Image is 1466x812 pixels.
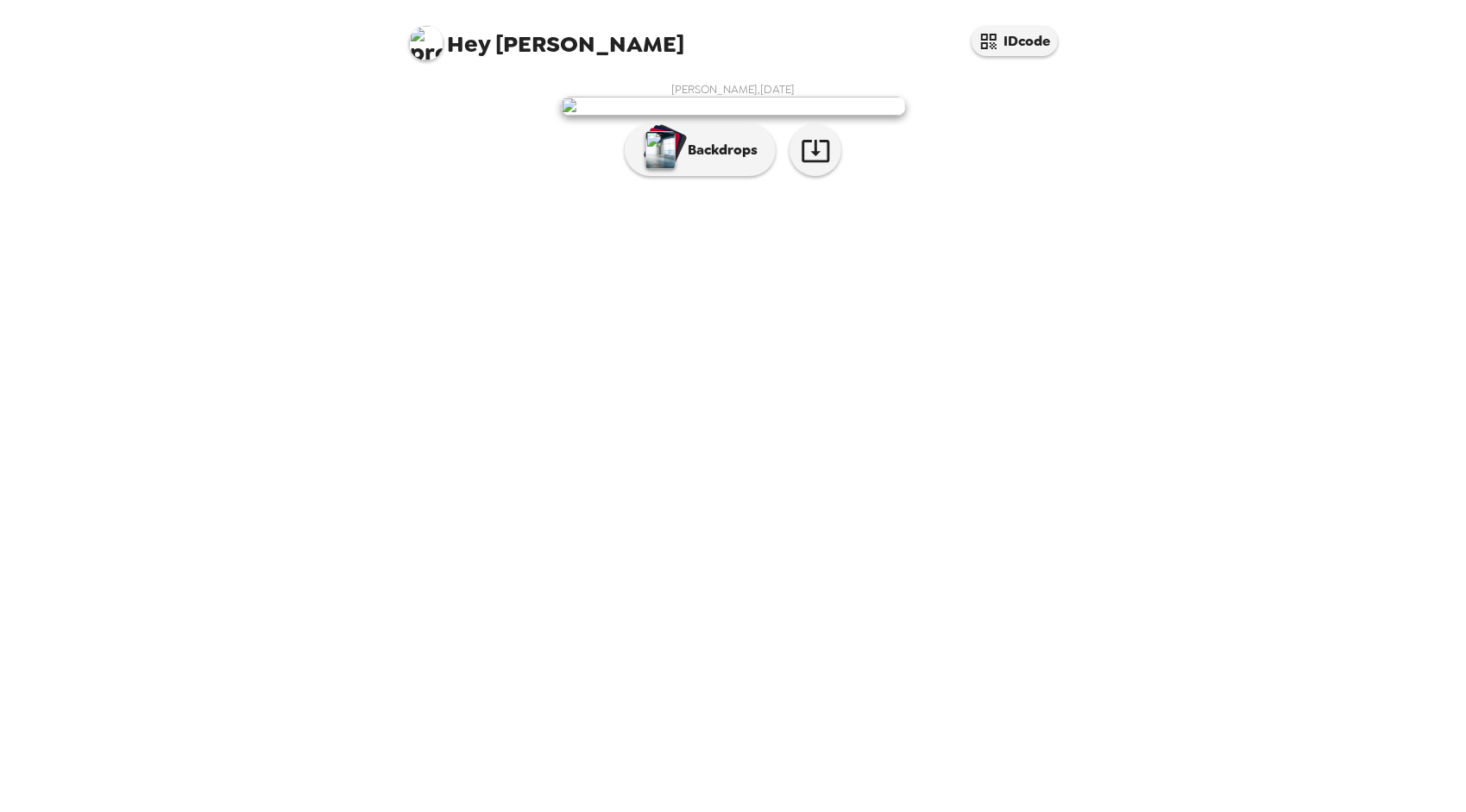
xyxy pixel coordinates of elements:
img: user [561,97,906,116]
button: Backdrops [625,124,776,176]
span: Hey [448,28,491,60]
span: [PERSON_NAME] , [DATE] [671,82,795,97]
span: [PERSON_NAME] [409,17,685,56]
button: IDcode [972,26,1058,56]
p: Backdrops [679,140,758,161]
img: profile pic [409,26,444,60]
